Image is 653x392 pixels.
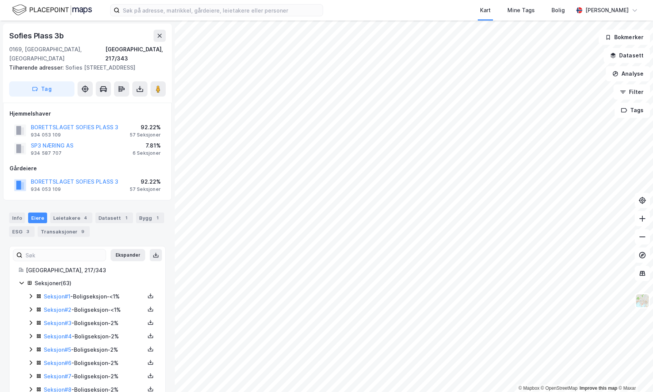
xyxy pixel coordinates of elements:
[9,81,74,97] button: Tag
[507,6,535,15] div: Mine Tags
[79,228,87,235] div: 9
[541,386,578,391] a: OpenStreetMap
[26,266,156,275] div: [GEOGRAPHIC_DATA], 217/343
[95,213,133,223] div: Datasett
[24,228,32,235] div: 3
[44,359,145,368] div: - Boligseksjon - 2%
[120,5,323,16] input: Søk på adresse, matrikkel, gårdeiere, leietakere eller personer
[606,66,650,81] button: Analyse
[82,214,89,222] div: 4
[44,332,145,341] div: - Boligseksjon - 2%
[44,306,71,313] a: Seksjon#2
[31,132,61,138] div: 934 053 109
[9,63,160,72] div: Sofies [STREET_ADDRESS]
[154,214,161,222] div: 1
[635,294,650,308] img: Z
[552,6,565,15] div: Bolig
[12,3,92,17] img: logo.f888ab2527a4732fd821a326f86c7f29.svg
[136,213,164,223] div: Bygg
[518,386,539,391] a: Mapbox
[130,132,161,138] div: 57 Seksjoner
[130,123,161,132] div: 92.22%
[599,30,650,45] button: Bokmerker
[133,141,161,150] div: 7.81%
[22,249,106,261] input: Søk
[31,150,62,156] div: 934 587 707
[28,213,47,223] div: Eiere
[9,45,105,63] div: 0169, [GEOGRAPHIC_DATA], [GEOGRAPHIC_DATA]
[44,346,71,353] a: Seksjon#5
[130,186,161,192] div: 57 Seksjoner
[44,319,145,328] div: - Boligseksjon - 2%
[44,345,145,354] div: - Boligseksjon - 2%
[9,226,35,237] div: ESG
[10,164,165,173] div: Gårdeiere
[9,213,25,223] div: Info
[10,109,165,118] div: Hjemmelshaver
[615,103,650,118] button: Tags
[105,45,166,63] div: [GEOGRAPHIC_DATA], 217/343
[613,84,650,100] button: Filter
[44,320,71,326] a: Seksjon#3
[35,279,156,288] div: Seksjoner ( 63 )
[122,214,130,222] div: 1
[580,386,617,391] a: Improve this map
[585,6,629,15] div: [PERSON_NAME]
[44,305,145,314] div: - Boligseksjon - <1%
[44,373,71,379] a: Seksjon#7
[615,355,653,392] iframe: Chat Widget
[9,64,65,71] span: Tilhørende adresser:
[44,360,71,366] a: Seksjon#6
[111,249,145,261] button: Ekspander
[133,150,161,156] div: 6 Seksjoner
[31,186,61,192] div: 934 053 109
[44,372,145,381] div: - Boligseksjon - 2%
[50,213,92,223] div: Leietakere
[480,6,491,15] div: Kart
[9,30,65,42] div: Sofies Plass 3b
[44,293,70,300] a: Seksjon#1
[44,292,145,301] div: - Boligseksjon - <1%
[130,177,161,186] div: 92.22%
[38,226,90,237] div: Transaksjoner
[615,355,653,392] div: Kontrollprogram for chat
[604,48,650,63] button: Datasett
[44,333,72,340] a: Seksjon#4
